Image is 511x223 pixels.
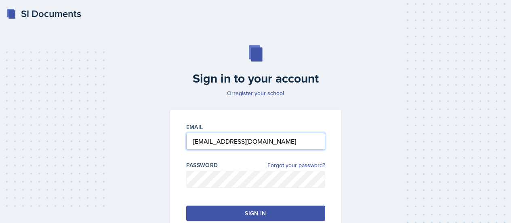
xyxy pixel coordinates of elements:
a: SI Documents [6,6,81,21]
p: Or [165,89,346,97]
label: Password [186,161,218,169]
h2: Sign in to your account [165,71,346,86]
label: Email [186,123,203,131]
div: Sign in [245,209,266,217]
a: Forgot your password? [267,161,325,170]
input: Email [186,133,325,150]
a: register your school [233,89,284,97]
button: Sign in [186,206,325,221]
